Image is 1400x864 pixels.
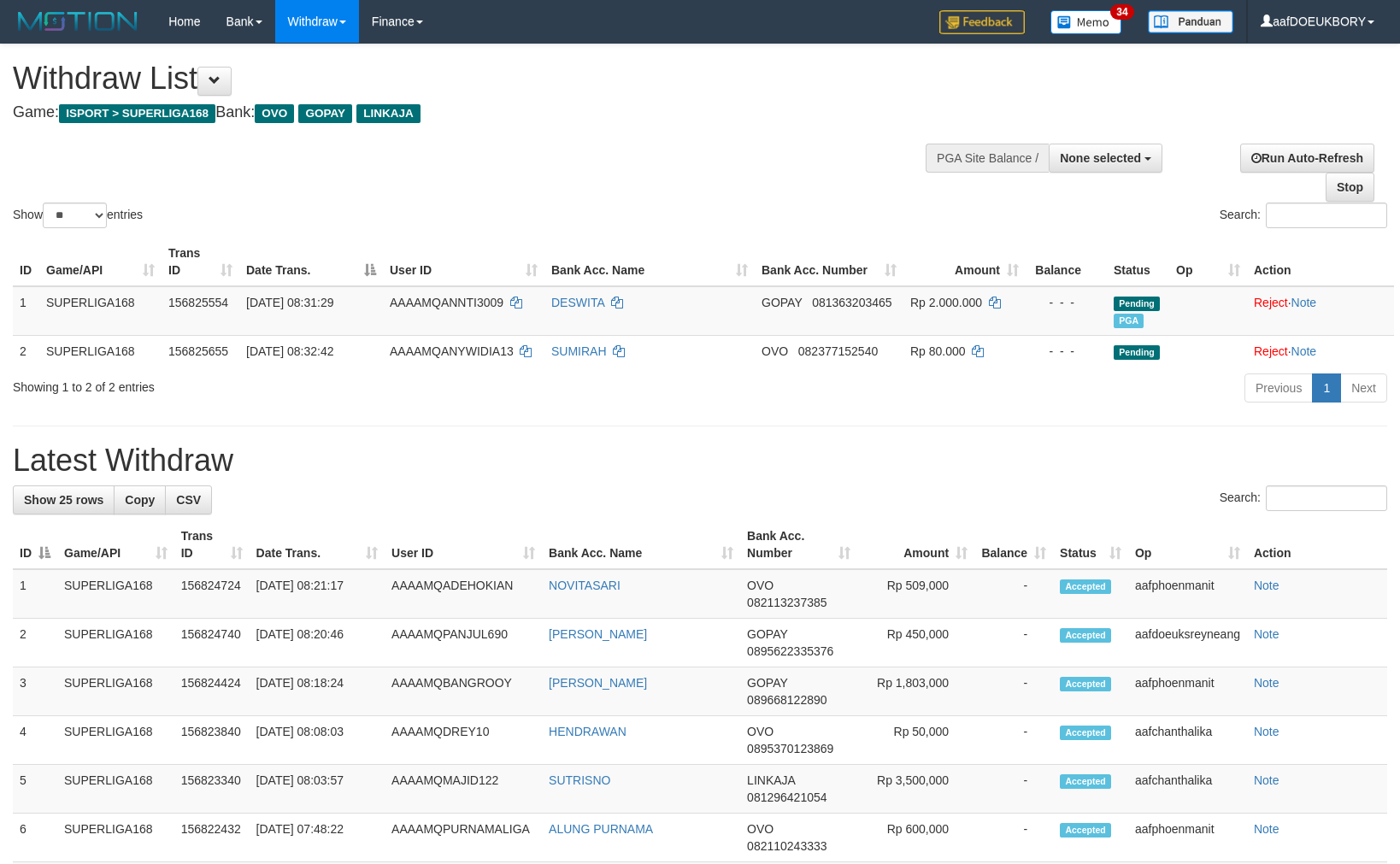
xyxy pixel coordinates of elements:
[385,619,542,667] td: AAAAMQPANJUL690
[162,238,239,286] th: Trans ID: activate to sort column ascending
[13,667,57,716] td: 3
[747,839,826,853] span: Copy 082110243333 to clipboard
[549,773,610,787] a: SUTRISNO
[740,520,857,569] th: Bank Acc. Number: activate to sort column ascending
[798,344,878,358] span: Copy 082377152540 to clipboard
[13,203,143,228] label: Show entries
[13,238,39,286] th: ID
[59,104,215,123] span: ISPORT > SUPERLIGA168
[542,520,740,569] th: Bank Acc. Name: activate to sort column ascending
[250,619,385,667] td: [DATE] 08:20:46
[174,569,250,619] td: 156824724
[13,335,39,367] td: 2
[57,619,174,667] td: SUPERLIGA168
[857,765,974,814] td: Rp 3,500,000
[250,569,385,619] td: [DATE] 08:21:17
[1291,344,1317,358] a: Note
[747,644,833,658] span: Copy 0895622335376 to clipboard
[549,822,653,836] a: ALUNG PURNAMA
[13,485,115,514] a: Show 25 rows
[24,493,103,507] span: Show 25 rows
[1060,677,1111,691] span: Accepted
[250,716,385,765] td: [DATE] 08:08:03
[43,203,107,228] select: Showentries
[125,493,155,507] span: Copy
[1254,725,1279,738] a: Note
[1107,238,1169,286] th: Status
[1128,765,1247,814] td: aafchanthalika
[1114,297,1160,311] span: Pending
[298,104,352,123] span: GOPAY
[1254,773,1279,787] a: Note
[747,791,826,804] span: Copy 081296421054 to clipboard
[1254,676,1279,690] a: Note
[1032,343,1100,360] div: - - -
[165,485,212,514] a: CSV
[1240,144,1374,173] a: Run Auto-Refresh
[383,238,544,286] th: User ID: activate to sort column ascending
[1128,569,1247,619] td: aafphoenmanit
[385,814,542,862] td: AAAAMQPURNAMALIGA
[174,667,250,716] td: 156824424
[390,344,514,358] span: AAAAMQANYWIDIA13
[174,814,250,862] td: 156822432
[1060,726,1111,740] span: Accepted
[13,520,57,569] th: ID: activate to sort column descending
[13,569,57,619] td: 1
[747,822,774,836] span: OVO
[250,814,385,862] td: [DATE] 07:48:22
[747,579,774,592] span: OVO
[385,569,542,619] td: AAAAMQADEHOKIAN
[174,520,250,569] th: Trans ID: activate to sort column ascending
[385,716,542,765] td: AAAAMQDREY10
[1340,373,1387,403] a: Next
[747,773,795,787] span: LINKAJA
[1128,814,1247,862] td: aafphoenmanit
[13,104,916,121] h4: Game: Bank:
[57,814,174,862] td: SUPERLIGA168
[812,296,891,309] span: Copy 081363203465 to clipboard
[1247,286,1394,336] td: ·
[1326,173,1374,202] a: Stop
[1266,485,1387,511] input: Search:
[857,814,974,862] td: Rp 600,000
[974,569,1053,619] td: -
[1244,373,1313,403] a: Previous
[551,296,604,309] a: DESWITA
[1114,345,1160,360] span: Pending
[385,765,542,814] td: AAAAMQMAJID122
[1049,144,1162,173] button: None selected
[549,579,621,592] a: NOVITASARI
[857,619,974,667] td: Rp 450,000
[250,667,385,716] td: [DATE] 08:18:24
[747,596,826,609] span: Copy 082113237385 to clipboard
[1060,823,1111,838] span: Accepted
[13,444,1387,478] h1: Latest Withdraw
[385,520,542,569] th: User ID: activate to sort column ascending
[762,296,802,309] span: GOPAY
[1114,314,1144,328] span: Marked by aafnonsreyleab
[1254,627,1279,641] a: Note
[1220,485,1387,511] label: Search:
[356,104,421,123] span: LINKAJA
[1060,628,1111,643] span: Accepted
[390,296,503,309] span: AAAAMQANNTI3009
[1110,4,1133,20] span: 34
[747,693,826,707] span: Copy 089668122890 to clipboard
[174,765,250,814] td: 156823340
[974,814,1053,862] td: -
[926,144,1049,173] div: PGA Site Balance /
[1247,238,1394,286] th: Action
[1128,619,1247,667] td: aafdoeuksreyneang
[250,520,385,569] th: Date Trans.: activate to sort column ascending
[1050,10,1122,34] img: Button%20Memo.svg
[13,372,571,396] div: Showing 1 to 2 of 2 entries
[755,238,903,286] th: Bank Acc. Number: activate to sort column ascending
[857,569,974,619] td: Rp 509,000
[250,765,385,814] td: [DATE] 08:03:57
[13,9,143,34] img: MOTION_logo.png
[13,62,916,96] h1: Withdraw List
[255,104,294,123] span: OVO
[857,667,974,716] td: Rp 1,803,000
[762,344,788,358] span: OVO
